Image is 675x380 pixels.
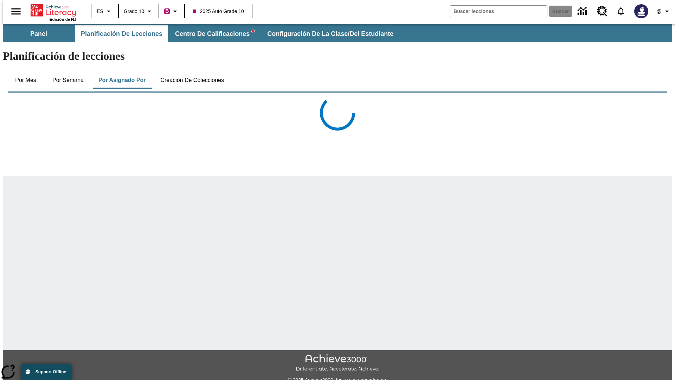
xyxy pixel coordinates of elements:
[612,2,630,20] a: Notificaciones
[31,2,76,21] div: Portada
[169,25,260,42] button: Centro de calificaciones
[47,72,89,89] button: Por semana
[3,25,400,42] div: Subbarra de navegación
[4,25,74,42] button: Panel
[6,1,26,22] button: Abrir el menú lateral
[634,4,648,18] img: Avatar
[3,24,672,42] div: Subbarra de navegación
[75,25,168,42] button: Planificación de lecciones
[36,369,66,374] span: Support Offline
[193,8,244,15] span: 2025 Auto Grade 10
[262,25,399,42] button: Configuración de la clase/del estudiante
[94,5,116,18] button: Lenguaje: ES, Selecciona un idioma
[175,30,255,38] span: Centro de calificaciones
[93,72,152,89] button: Por asignado por
[630,2,652,20] button: Escoja un nuevo avatar
[3,50,672,63] h1: Planificación de lecciones
[30,30,47,38] span: Panel
[450,6,547,17] input: Buscar campo
[121,5,156,18] button: Grado: Grado 10, Elige un grado
[50,17,76,21] span: Edición de NJ
[165,7,169,15] span: B
[652,5,675,18] button: Perfil/Configuración
[21,364,72,380] button: Support Offline
[252,30,255,33] svg: writing assistant alert
[97,8,103,15] span: ES
[31,3,76,17] a: Portada
[593,2,612,21] a: Centro de recursos, Se abrirá en una pestaña nueva.
[161,5,182,18] button: Boost El color de la clase es rojo violeta. Cambiar el color de la clase.
[573,2,593,21] a: Centro de información
[8,72,43,89] button: Por mes
[296,354,379,372] img: Achieve3000 Differentiate Accelerate Achieve
[267,30,393,38] span: Configuración de la clase/del estudiante
[124,8,144,15] span: Grado 10
[656,8,661,15] span: @
[81,30,162,38] span: Planificación de lecciones
[155,72,230,89] button: Creación de colecciones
